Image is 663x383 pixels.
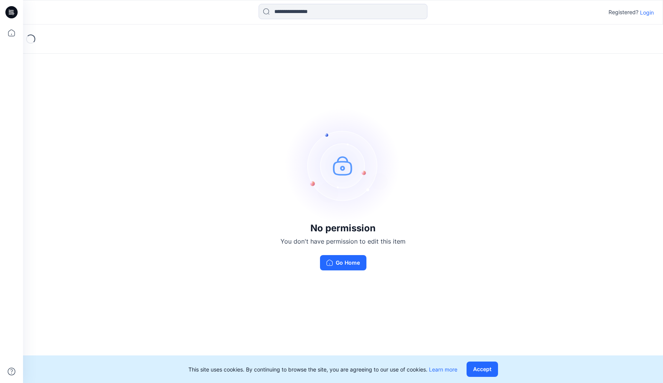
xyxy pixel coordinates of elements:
[640,8,654,16] p: Login
[609,8,638,17] p: Registered?
[280,237,406,246] p: You don't have permission to edit this item
[280,223,406,234] h3: No permission
[285,108,401,223] img: no-perm.svg
[320,255,366,270] button: Go Home
[429,366,457,373] a: Learn more
[188,365,457,373] p: This site uses cookies. By continuing to browse the site, you are agreeing to our use of cookies.
[467,362,498,377] button: Accept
